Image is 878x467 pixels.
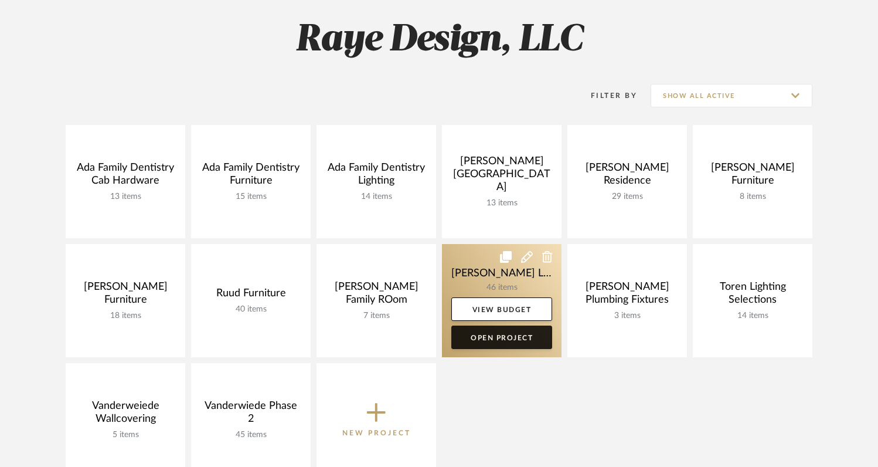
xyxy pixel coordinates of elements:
div: 29 items [577,192,678,202]
h2: Raye Design, LLC [17,18,861,62]
div: 14 items [326,192,427,202]
div: 5 items [75,430,176,440]
div: Ruud Furniture [200,287,301,304]
a: Open Project [451,326,552,349]
div: 15 items [200,192,301,202]
div: Vanderweiede Wallcovering [75,400,176,430]
div: Filter By [576,90,637,101]
p: New Project [342,427,411,439]
div: [PERSON_NAME] Family ROom [326,280,427,311]
div: 7 items [326,311,427,321]
div: Vanderwiede Phase 2 [200,400,301,430]
div: [PERSON_NAME] Residence [577,161,678,192]
div: 3 items [577,311,678,321]
div: 13 items [451,198,552,208]
div: [PERSON_NAME] Furniture [75,280,176,311]
div: 45 items [200,430,301,440]
div: [PERSON_NAME] [GEOGRAPHIC_DATA] [451,155,552,198]
div: Ada Family Dentistry Lighting [326,161,427,192]
div: Ada Family Dentistry Furniture [200,161,301,192]
div: 13 items [75,192,176,202]
div: 18 items [75,311,176,321]
div: 8 items [702,192,803,202]
div: [PERSON_NAME] Plumbing Fixtures [577,280,678,311]
div: Toren Lighting Selections [702,280,803,311]
div: Ada Family Dentistry Cab Hardware [75,161,176,192]
div: [PERSON_NAME] Furniture [702,161,803,192]
a: View Budget [451,297,552,321]
div: 40 items [200,304,301,314]
div: 14 items [702,311,803,321]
